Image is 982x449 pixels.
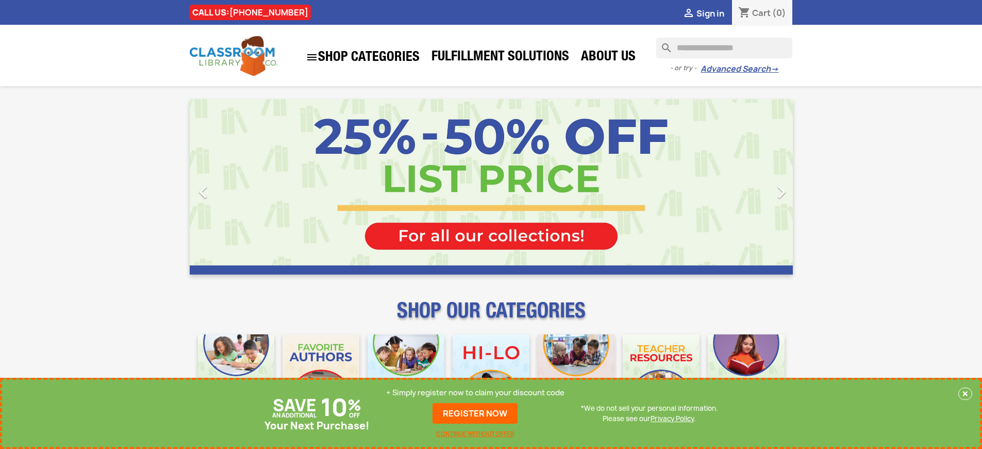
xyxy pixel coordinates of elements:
img: CLC_Phonics_And_Decodables_Mobile.jpg [368,334,444,411]
i:  [306,51,318,63]
img: Classroom Library Company [190,36,277,76]
img: CLC_Bulk_Mobile.jpg [198,334,275,411]
i:  [769,179,794,205]
a:  Sign in [683,8,724,19]
a: About Us [576,47,641,68]
span: Cart [752,7,771,19]
a: Fulfillment Solutions [426,47,574,68]
a: Advanced Search→ [701,64,778,74]
div: CALL US: [190,5,311,20]
i: shopping_cart [738,7,751,20]
span: → [771,64,778,74]
i:  [683,8,695,20]
a: SHOP CATEGORIES [301,46,425,69]
a: Next [702,99,793,275]
img: CLC_HiLo_Mobile.jpg [453,334,529,411]
i: search [656,38,669,50]
input: Search [656,38,792,58]
a: [PHONE_NUMBER] [229,7,308,18]
a: Previous [190,99,280,275]
i:  [190,179,216,205]
img: CLC_Dyslexia_Mobile.jpg [708,334,785,411]
ul: Carousel container [190,99,793,275]
span: Sign in [696,8,724,19]
img: CLC_Fiction_Nonfiction_Mobile.jpg [538,334,614,411]
span: (0) [772,7,786,19]
span: - or try - [670,63,701,73]
img: CLC_Teacher_Resources_Mobile.jpg [623,334,700,411]
p: SHOP OUR CATEGORIES [190,308,793,326]
img: CLC_Favorite_Authors_Mobile.jpg [282,334,359,411]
